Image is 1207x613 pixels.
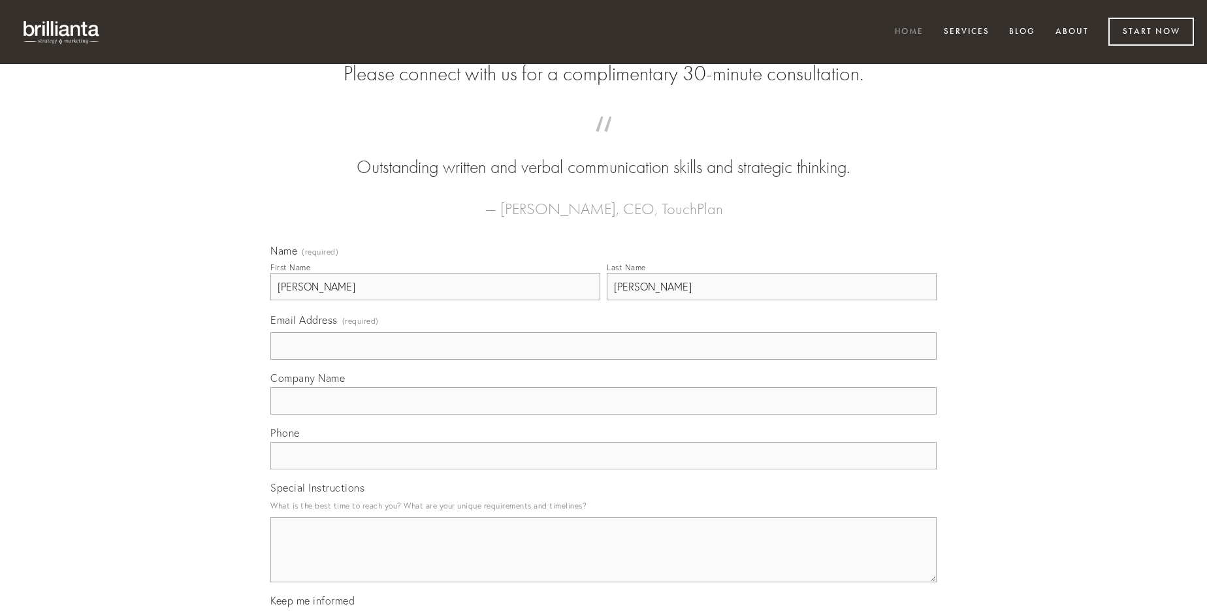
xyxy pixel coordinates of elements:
[270,244,297,257] span: Name
[1047,22,1097,43] a: About
[291,129,916,180] blockquote: Outstanding written and verbal communication skills and strategic thinking.
[270,594,355,607] span: Keep me informed
[270,313,338,326] span: Email Address
[270,371,345,385] span: Company Name
[291,129,916,155] span: “
[291,180,916,222] figcaption: — [PERSON_NAME], CEO, TouchPlan
[270,262,310,272] div: First Name
[270,497,937,514] p: What is the best time to reach you? What are your unique requirements and timelines?
[342,312,379,330] span: (required)
[886,22,932,43] a: Home
[935,22,998,43] a: Services
[270,61,937,86] h2: Please connect with us for a complimentary 30-minute consultation.
[607,262,646,272] div: Last Name
[270,426,300,439] span: Phone
[270,481,364,494] span: Special Instructions
[302,248,338,256] span: (required)
[13,13,111,51] img: brillianta - research, strategy, marketing
[1001,22,1044,43] a: Blog
[1108,18,1194,46] a: Start Now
